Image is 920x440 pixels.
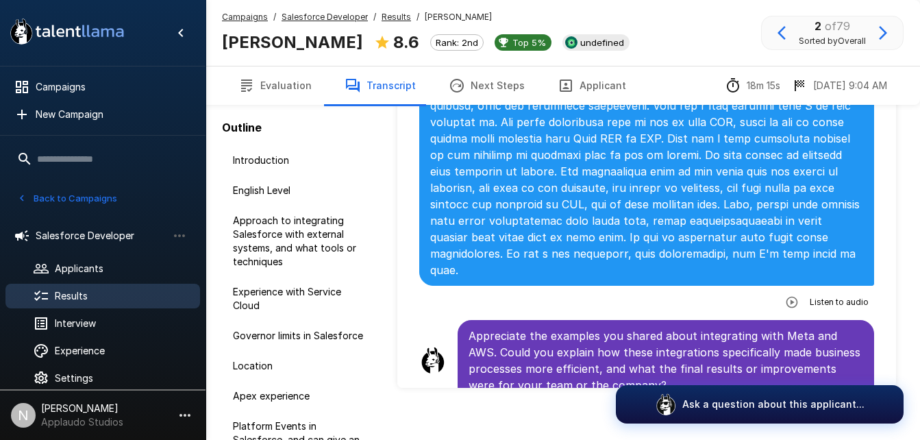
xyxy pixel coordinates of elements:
[233,184,370,197] span: English Level
[233,329,370,343] span: Governor limits in Salesforce
[222,32,363,52] b: [PERSON_NAME]
[432,66,541,105] button: Next Steps
[799,34,866,48] span: Sorted by Overall
[417,10,419,24] span: /
[810,295,869,309] span: Listen to audio
[815,19,821,33] b: 2
[222,178,381,203] div: English Level
[575,37,630,48] span: undefined
[562,34,630,51] div: View profile in SmartRecruiters
[233,154,370,167] span: Introduction
[469,328,863,393] p: Appreciate the examples you shared about integrating with Meta and AWS. Could you explain how the...
[373,10,376,24] span: /
[419,347,447,374] img: llama_clean.png
[282,12,368,22] u: Salesforce Developer
[222,208,381,274] div: Approach to integrating Salesforce with external systems, and what tools or techniques
[813,79,887,93] p: [DATE] 9:04 AM
[565,36,577,49] img: smartrecruiters_logo.jpeg
[328,66,432,105] button: Transcript
[222,66,328,105] button: Evaluation
[541,66,643,105] button: Applicant
[222,323,381,348] div: Governor limits in Salesforce
[222,354,381,378] div: Location
[222,384,381,408] div: Apex experience
[222,121,262,134] b: Outline
[682,398,865,411] p: Ask a question about this applicant...
[425,10,492,24] span: [PERSON_NAME]
[382,12,411,22] u: Results
[725,77,780,94] div: The time between starting and completing the interview
[655,393,677,415] img: logo_glasses@2x.png
[222,12,268,22] u: Campaigns
[825,19,850,33] span: of 79
[233,285,370,313] span: Experience with Service Cloud
[507,37,551,48] span: Top 5%
[747,79,780,93] p: 18m 15s
[233,359,370,373] span: Location
[233,389,370,403] span: Apex experience
[791,77,887,94] div: The date and time when the interview was completed
[431,37,483,48] span: Rank: 2nd
[222,280,381,318] div: Experience with Service Cloud
[393,32,419,52] b: 8.6
[616,385,904,424] button: Ask a question about this applicant...
[233,214,370,269] span: Approach to integrating Salesforce with external systems, and what tools or techniques
[222,148,381,173] div: Introduction
[273,10,276,24] span: /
